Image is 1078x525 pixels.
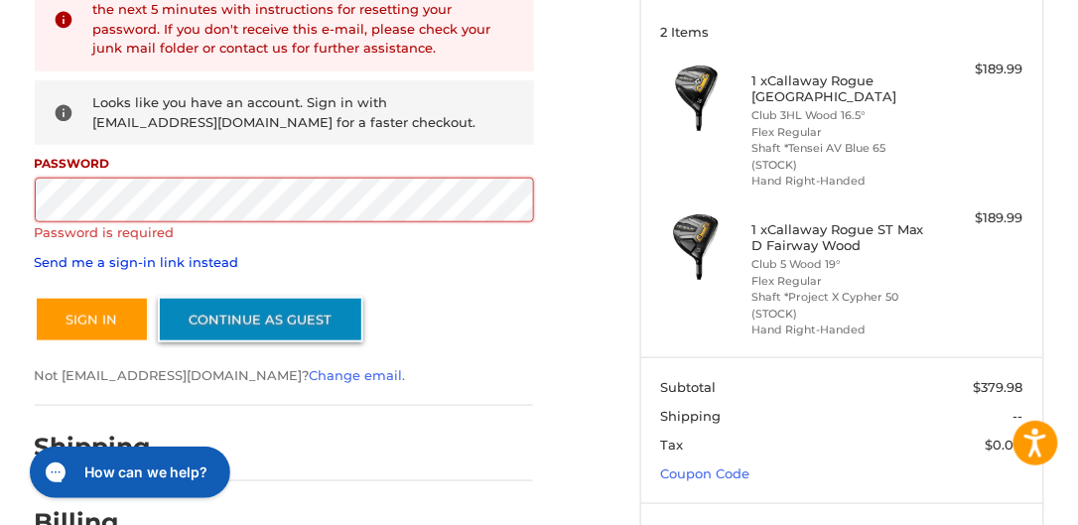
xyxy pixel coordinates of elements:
[914,471,1078,525] iframe: Google Customer Reviews
[751,124,928,141] li: Flex Regular
[35,366,534,386] p: Not [EMAIL_ADDRESS][DOMAIN_NAME]? .
[661,379,717,395] span: Subtotal
[1013,408,1023,424] span: --
[35,155,534,173] label: Password
[751,72,928,105] h4: 1 x Callaway Rogue [GEOGRAPHIC_DATA]
[933,208,1023,228] div: $189.99
[751,322,928,338] li: Hand Right-Handed
[751,107,928,124] li: Club 3HL Wood 16.5°
[158,297,363,342] a: Continue as guest
[661,465,750,481] a: Coupon Code
[751,289,928,322] li: Shaft *Project X Cypher 50 (STOCK)
[310,367,403,383] a: Change email
[751,221,928,254] h4: 1 x Callaway Rogue ST Max D Fairway Wood
[35,297,149,342] button: Sign In
[751,173,928,190] li: Hand Right-Handed
[93,94,476,130] span: Looks like you have an account. Sign in with [EMAIL_ADDRESS][DOMAIN_NAME] for a faster checkout.
[986,437,1023,453] span: $0.00
[661,408,722,424] span: Shipping
[35,224,534,240] label: Password is required
[20,440,236,505] iframe: Gorgias live chat messenger
[661,437,684,453] span: Tax
[751,140,928,173] li: Shaft *Tensei AV Blue 65 (STOCK)
[35,432,152,462] h2: Shipping
[933,60,1023,79] div: $189.99
[751,273,928,290] li: Flex Regular
[751,256,928,273] li: Club 5 Wood 19°
[35,254,239,270] a: Send me a sign-in link instead
[974,379,1023,395] span: $379.98
[661,24,1023,40] h3: 2 Items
